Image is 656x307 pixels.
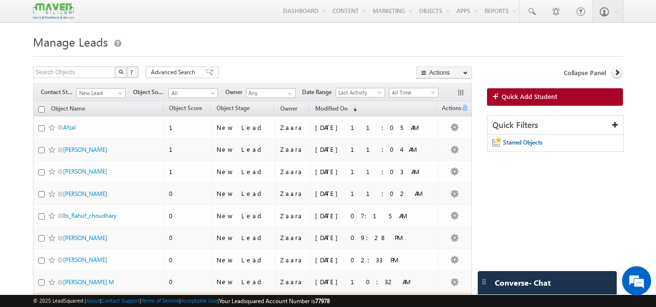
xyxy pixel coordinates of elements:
[86,297,100,304] a: About
[169,233,207,242] div: 0
[302,88,336,97] span: Date Range
[33,2,74,19] img: Custom Logo
[133,88,168,97] span: Object Source
[564,68,606,77] span: Collapse Panel
[502,92,557,101] span: Quick Add Student
[315,123,433,132] div: [DATE] 11:05 AM
[130,68,135,76] span: ?
[280,211,306,220] div: Zaara
[315,145,433,154] div: [DATE] 11:04 AM
[169,145,207,154] div: 1
[280,189,306,198] div: Zaara
[169,211,207,220] div: 0
[77,89,123,97] span: New Lead
[101,297,140,304] a: Contact Support
[63,212,117,219] a: Its_Rahuf_choudhary
[76,88,126,98] a: New Lead
[488,116,624,135] div: Quick Filters
[151,68,198,77] span: Advanced Search
[63,234,107,242] a: [PERSON_NAME]
[280,233,306,242] div: Zaara
[503,139,542,146] span: Starred Objects
[349,105,357,113] span: (sorted descending)
[315,167,433,176] div: [DATE] 11:03 AM
[168,88,218,98] a: All
[280,105,297,112] span: Owner
[217,145,270,154] div: New Lead
[438,103,461,115] span: Actions
[63,256,107,263] a: [PERSON_NAME]
[118,69,123,74] img: Search
[336,88,385,97] a: Last Activity
[169,256,207,264] div: 0
[487,88,623,106] a: Quick Add Student
[212,103,254,115] a: Object Stage
[169,104,202,112] span: Object Score
[217,189,270,198] div: New Lead
[217,167,270,176] div: New Lead
[169,277,207,286] div: 0
[315,277,433,286] div: [DATE] 10:32 AM
[63,168,107,175] a: [PERSON_NAME]
[280,277,306,286] div: Zaara
[217,233,270,242] div: New Lead
[169,123,207,132] div: 1
[389,88,436,97] span: All Time
[217,211,270,220] div: New Lead
[63,124,76,131] a: Afzal
[217,277,270,286] div: New Lead
[315,256,433,264] div: [DATE] 02:33 PM
[315,105,348,112] span: Modified On
[127,66,138,78] button: ?
[38,106,45,113] input: Check all records
[246,88,296,98] input: Type to Search
[389,88,438,97] a: All Time
[480,278,488,286] img: carter-drag
[33,296,330,306] span: © 2025 LeadSquared | | | | |
[41,88,76,97] span: Contact Stage
[280,123,306,132] div: Zaara
[315,189,433,198] div: [DATE] 11:02 AM
[315,233,433,242] div: [DATE] 09:28 PM
[416,66,472,79] button: Actions
[217,104,250,112] span: Object Stage
[283,89,295,98] a: Show All Items
[181,297,218,304] a: Acceptable Use
[336,88,382,97] span: Last Activity
[280,145,306,154] div: Zaara
[46,103,90,116] a: Object Name
[315,211,433,220] div: [DATE] 07:15 AM
[169,89,215,97] span: All
[169,167,207,176] div: 1
[63,146,107,153] a: [PERSON_NAME]
[33,34,108,49] span: Manage Leads
[280,256,306,264] div: Zaara
[164,103,207,115] a: Object Score
[495,278,551,287] span: Converse - Chat
[219,297,330,305] span: Your Leadsquared Account Number is
[315,297,330,305] span: 77978
[217,123,270,132] div: New Lead
[63,190,107,197] a: [PERSON_NAME]
[217,256,270,264] div: New Lead
[310,103,362,115] a: Modified On (sorted descending)
[225,88,246,97] span: Owner
[141,297,179,304] a: Terms of Service
[63,278,114,286] a: [PERSON_NAME] M
[280,167,306,176] div: Zaara
[169,189,207,198] div: 0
